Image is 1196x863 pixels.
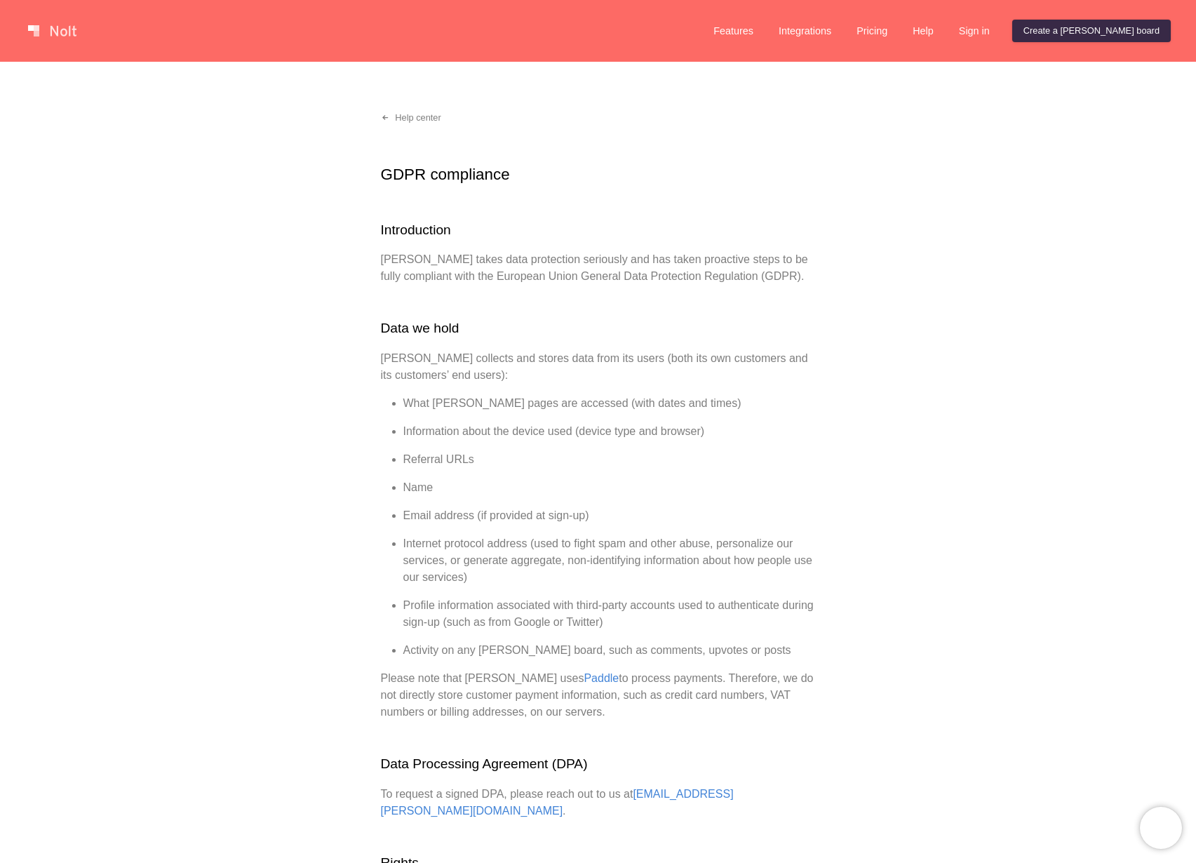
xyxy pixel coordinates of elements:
[381,319,816,339] h2: Data we hold
[767,20,842,42] a: Integrations
[381,220,816,241] h2: Introduction
[403,535,816,586] li: Internet protocol address (used to fight spam and other abuse, personalize our services, or gener...
[381,754,816,775] h2: Data Processing Agreement (DPA)
[381,163,816,187] h1: GDPR compliance
[1012,20,1171,42] a: Create a [PERSON_NAME] board
[403,451,816,468] li: Referral URLs
[370,107,452,129] a: Help center
[403,423,816,440] li: Information about the device used (device type and browser)
[403,507,816,524] li: Email address (if provided at sign-up)
[403,642,816,659] li: Activity on any [PERSON_NAME] board, such as comments, upvotes or posts
[381,670,816,721] p: Please note that [PERSON_NAME] uses to process payments. Therefore, we do not directly store cust...
[403,479,816,496] li: Name
[381,350,816,384] p: [PERSON_NAME] collects and stores data from its users (both its own customers and its customers’ ...
[403,395,816,412] li: What [PERSON_NAME] pages are accessed (with dates and times)
[845,20,899,42] a: Pricing
[381,251,816,285] p: [PERSON_NAME] takes data protection seriously and has taken proactive steps to be fully compliant...
[702,20,765,42] a: Features
[403,597,816,631] li: Profile information associated with third-party accounts used to authenticate during sign-up (suc...
[381,786,816,819] p: To request a signed DPA, please reach out to us at .
[584,672,619,684] a: Paddle
[1140,807,1182,849] iframe: Chatra live chat
[901,20,945,42] a: Help
[381,788,734,817] a: [EMAIL_ADDRESS][PERSON_NAME][DOMAIN_NAME]
[948,20,1001,42] a: Sign in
